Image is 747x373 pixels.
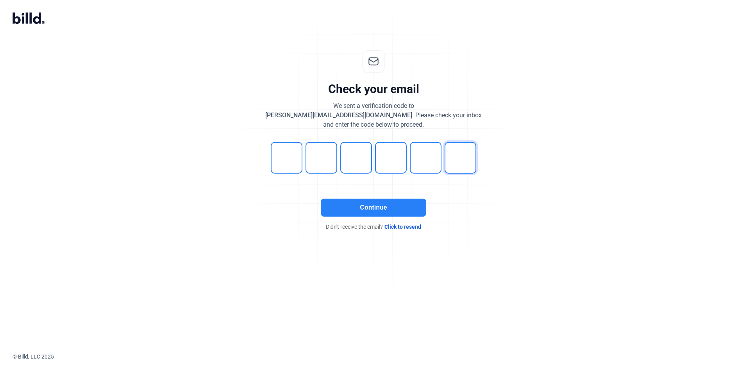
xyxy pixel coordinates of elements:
[265,111,412,119] span: [PERSON_NAME][EMAIL_ADDRESS][DOMAIN_NAME]
[265,101,482,129] div: We sent a verification code to . Please check your inbox and enter the code below to proceed.
[321,199,426,217] button: Continue
[256,223,491,231] div: Didn't receive the email?
[328,82,419,97] div: Check your email
[13,353,747,360] div: © Billd, LLC 2025
[384,223,421,231] span: Click to resend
